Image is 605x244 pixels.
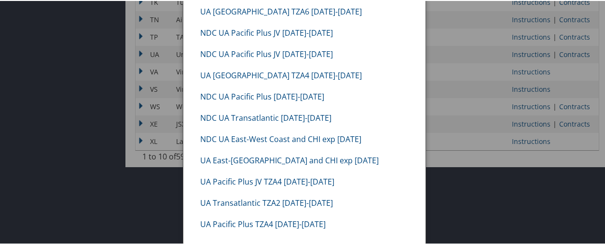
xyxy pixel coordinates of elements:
a: UA Pacific Plus TZA4 [DATE]-[DATE] [200,218,326,229]
a: NDC UA Transatlantic [DATE]-[DATE] [200,112,331,122]
a: NDC UA Pacific Plus JV [DATE]-[DATE] [200,48,333,58]
a: UA Transatlantic TZA2 [DATE]-[DATE] [200,197,333,207]
a: UA [GEOGRAPHIC_DATA] TZA6 [DATE]-[DATE] [200,5,362,16]
a: NDC UA East-West Coast and CHI exp [DATE] [200,133,361,144]
a: NDC UA Pacific Plus JV [DATE]-[DATE] [200,27,333,37]
a: NDC UA Pacific Plus [DATE]-[DATE] [200,90,324,101]
a: UA [GEOGRAPHIC_DATA] TZA4 [DATE]-[DATE] [200,69,362,80]
a: UA Pacific Plus JV TZA4 [DATE]-[DATE] [200,175,334,186]
a: UA East-[GEOGRAPHIC_DATA] and CHI exp [DATE] [200,154,379,165]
